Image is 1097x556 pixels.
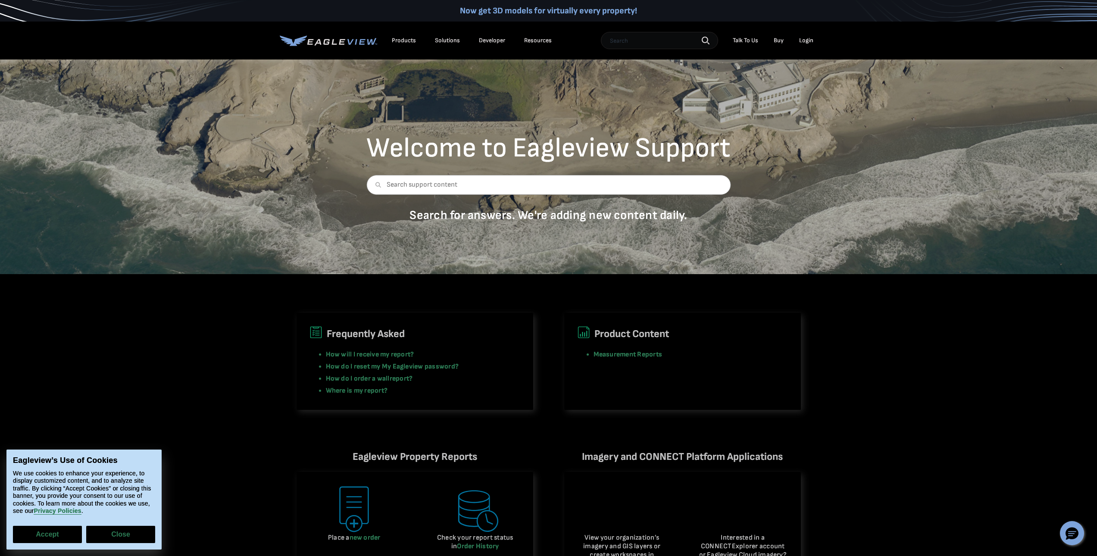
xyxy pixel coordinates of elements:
div: We use cookies to enhance your experience, to display customized content, and to analyze site tra... [13,470,155,515]
a: Buy [774,37,784,44]
div: Eagleview’s Use of Cookies [13,456,155,465]
h6: Imagery and CONNECT Platform Applications [564,449,801,465]
input: Search [601,32,718,49]
button: Accept [13,526,82,543]
a: ? [409,375,413,383]
div: Products [392,37,416,44]
a: report [390,375,409,383]
div: Solutions [435,37,460,44]
a: How do I order a wall [326,375,390,383]
a: Now get 3D models for virtually every property! [460,6,637,16]
a: Measurement Reports [594,350,663,359]
a: Developer [479,37,505,44]
p: Search for answers. We're adding new content daily. [366,208,731,223]
div: Talk To Us [733,37,758,44]
a: new order [350,534,381,542]
p: Place a [309,534,400,542]
div: Login [799,37,813,44]
p: Check your report status in [430,534,520,551]
div: Resources [524,37,552,44]
h6: Eagleview Property Reports [297,449,533,465]
h6: Product Content [577,326,788,342]
input: Search support content [366,175,731,195]
a: How do I reset my My Eagleview password? [326,362,459,371]
a: How will I receive my report? [326,350,414,359]
h6: Frequently Asked [309,326,520,342]
a: Where is my report? [326,387,388,395]
button: Close [86,526,155,543]
a: Privacy Policies [34,508,81,515]
button: Hello, have a question? Let’s chat. [1060,521,1084,545]
h2: Welcome to Eagleview Support [366,134,731,162]
a: Order History [457,542,499,550]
